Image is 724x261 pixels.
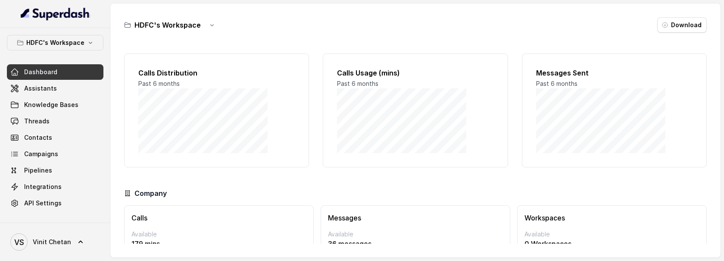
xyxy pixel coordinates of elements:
span: Past 6 months [337,80,378,87]
button: HDFC's Workspace [7,35,103,50]
a: Integrations [7,179,103,195]
text: VS [14,238,24,247]
span: Assistants [24,84,57,93]
a: Knowledge Bases [7,97,103,113]
h2: Calls Distribution [138,68,295,78]
a: Vinit Chetan [7,230,103,254]
h2: Messages Sent [536,68,693,78]
button: Download [657,17,707,33]
a: Contacts [7,130,103,145]
span: API Settings [24,199,62,208]
h2: Calls Usage (mins) [337,68,493,78]
a: Campaigns [7,146,103,162]
p: 179 mins [131,239,306,249]
a: Threads [7,113,103,129]
h3: HDFC's Workspace [134,20,201,30]
img: light.svg [21,7,90,21]
p: 36 messages [328,239,503,249]
p: Available [131,230,306,239]
span: Campaigns [24,150,58,158]
p: Available [328,230,503,239]
h3: Company [134,188,167,198]
h3: Workspaces [524,213,699,223]
a: API Settings [7,195,103,211]
span: Knowledge Bases [24,101,78,109]
span: Past 6 months [138,80,180,87]
span: Pipelines [24,166,52,175]
h3: Calls [131,213,306,223]
span: Contacts [24,133,52,142]
p: Available [524,230,699,239]
a: Pipelines [7,163,103,178]
p: 0 Workspaces [524,239,699,249]
p: HDFC's Workspace [26,38,84,48]
span: Threads [24,117,50,126]
span: Vinit Chetan [33,238,71,246]
a: Assistants [7,81,103,96]
h3: Messages [328,213,503,223]
span: Dashboard [24,68,57,76]
a: Dashboard [7,64,103,80]
span: Integrations [24,182,62,191]
span: Past 6 months [536,80,577,87]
